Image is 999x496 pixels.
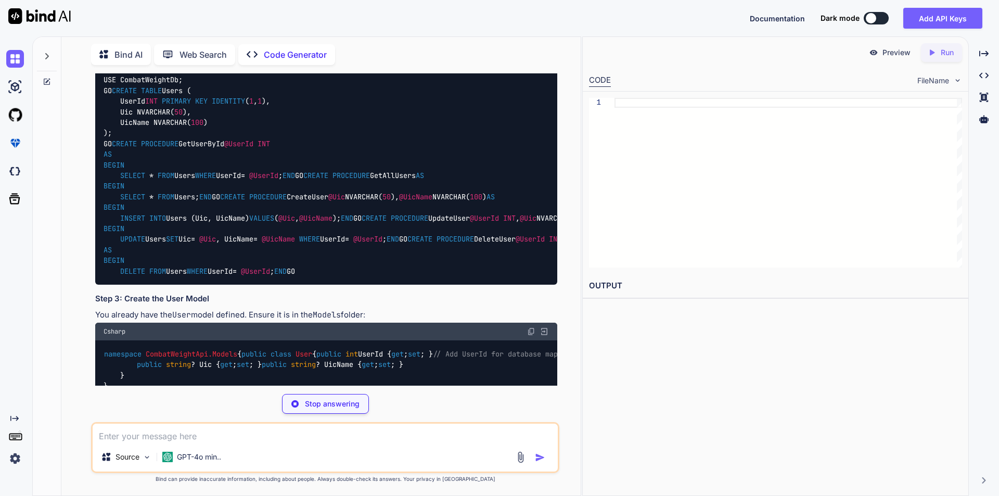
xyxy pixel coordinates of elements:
[882,47,911,58] p: Preview
[271,349,291,359] span: class
[241,266,270,276] span: @UserId
[362,360,374,370] span: get
[299,213,332,223] span: @UicName
[104,245,112,255] span: AS
[249,192,287,201] span: PROCEDURE
[821,13,860,23] span: Dark mode
[869,48,878,57] img: preview
[249,213,274,223] span: VALUES
[104,182,124,191] span: BEGIN
[6,50,24,68] img: chat
[378,360,391,370] span: set
[166,235,178,244] span: SET
[6,106,24,124] img: githubLight
[416,171,424,180] span: AS
[345,235,349,244] span: =
[220,360,233,370] span: get
[353,235,382,244] span: @UserId
[303,171,328,180] span: CREATE
[146,349,237,359] span: CombatWeightApi.Models
[104,349,142,359] span: namespace
[6,450,24,467] img: settings
[104,327,125,336] span: Csharp
[120,213,166,223] span: INSERT INTO
[158,192,174,201] span: FROM
[104,349,574,391] code: { { UserId { ; ; } ? Uic { ; ; } ? UicName { ; ; } } }
[120,171,145,180] span: SELECT
[520,213,536,223] span: @Uic
[112,86,162,95] span: CREATE TABLE
[212,97,245,106] span: IDENTITY
[104,160,124,170] span: BEGIN
[296,349,312,359] span: User
[516,235,545,244] span: @UserId
[104,256,124,265] span: BEGIN
[137,360,162,370] span: public
[149,266,166,276] span: FROM
[104,203,124,212] span: BEGIN
[407,235,432,244] span: CREATE
[299,235,320,244] span: WHERE
[750,13,805,24] button: Documentation
[191,235,195,244] span: =
[8,8,71,24] img: Bind AI
[95,309,557,321] p: You already have the model defined. Ensure it is in the folder:
[341,213,353,223] span: END
[387,235,399,244] span: END
[224,139,253,148] span: @UserId
[470,213,499,223] span: @UserId
[437,235,474,244] span: PROCEDURE
[104,224,124,233] span: BEGIN
[162,97,208,106] span: PRIMARY KEY
[503,213,516,223] span: INT
[237,360,249,370] span: set
[515,451,527,463] img: attachment
[191,118,203,127] span: 100
[241,349,266,359] span: public
[6,78,24,96] img: ai-studio
[391,213,428,223] span: PROCEDURE
[332,171,370,180] span: PROCEDURE
[6,134,24,152] img: premium
[750,14,805,23] span: Documentation
[199,192,212,201] span: END
[249,97,253,106] span: 1
[143,453,151,462] img: Pick Models
[408,349,420,359] span: set
[120,235,145,244] span: UPDATE
[583,274,968,298] h2: OUTPUT
[316,349,341,359] span: public
[6,162,24,180] img: darkCloudIdeIcon
[116,452,139,462] p: Source
[249,171,278,180] span: @UserId
[278,213,295,223] span: @Uic
[174,107,183,117] span: 50
[114,48,143,61] p: Bind AI
[177,452,221,462] p: GPT-4o min..
[195,171,216,180] span: WHERE
[486,192,495,201] span: AS
[589,74,611,87] div: CODE
[345,349,358,359] span: int
[104,150,112,159] span: AS
[112,139,137,148] span: CREATE
[305,399,360,409] p: Stop answering
[262,235,295,244] span: @UicName
[903,8,982,29] button: Add API Keys
[120,192,145,201] span: SELECT
[535,452,545,463] img: icon
[253,235,258,244] span: =
[433,349,574,359] span: // Add UserId for database mapping
[917,75,949,86] span: FileName
[549,235,561,244] span: INT
[941,47,954,58] p: Run
[527,327,535,336] img: copy
[391,349,404,359] span: get
[953,76,962,85] img: chevron down
[258,139,270,148] span: INT
[220,192,245,201] span: CREATE
[180,48,227,61] p: Web Search
[362,213,387,223] span: CREATE
[172,310,191,320] code: User
[145,97,158,106] span: INT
